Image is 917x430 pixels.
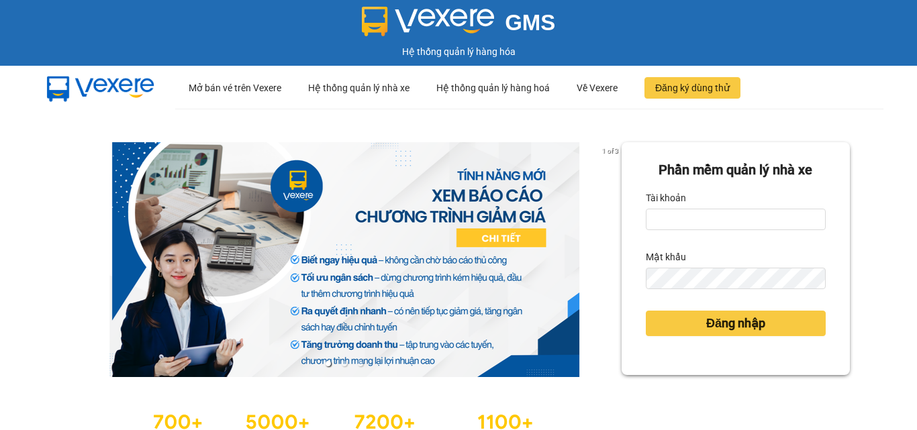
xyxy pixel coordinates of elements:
div: Về Vexere [577,66,618,109]
div: Phần mềm quản lý nhà xe [646,160,826,180]
button: next slide / item [603,142,622,377]
label: Mật khẩu [646,246,686,268]
span: GMS [505,10,555,35]
li: slide item 3 [358,361,363,366]
div: Hệ thống quản lý nhà xe [308,66,409,109]
span: Đăng ký dùng thử [655,80,730,95]
li: slide item 2 [342,361,347,366]
img: mbUUG5Q.png [34,66,168,110]
div: Hệ thống quản lý hàng hoá [436,66,550,109]
div: Hệ thống quản lý hàng hóa [3,44,914,59]
button: previous slide / item [67,142,86,377]
div: Mở bán vé trên Vexere [189,66,281,109]
span: Đăng nhập [706,314,765,333]
li: slide item 1 [326,361,331,366]
img: logo 2 [362,7,495,36]
label: Tài khoản [646,187,686,209]
button: Đăng ký dùng thử [644,77,740,99]
a: GMS [362,20,556,31]
input: Tài khoản [646,209,826,230]
input: Mật khẩu [646,268,826,289]
button: Đăng nhập [646,311,826,336]
p: 1 of 3 [598,142,622,160]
